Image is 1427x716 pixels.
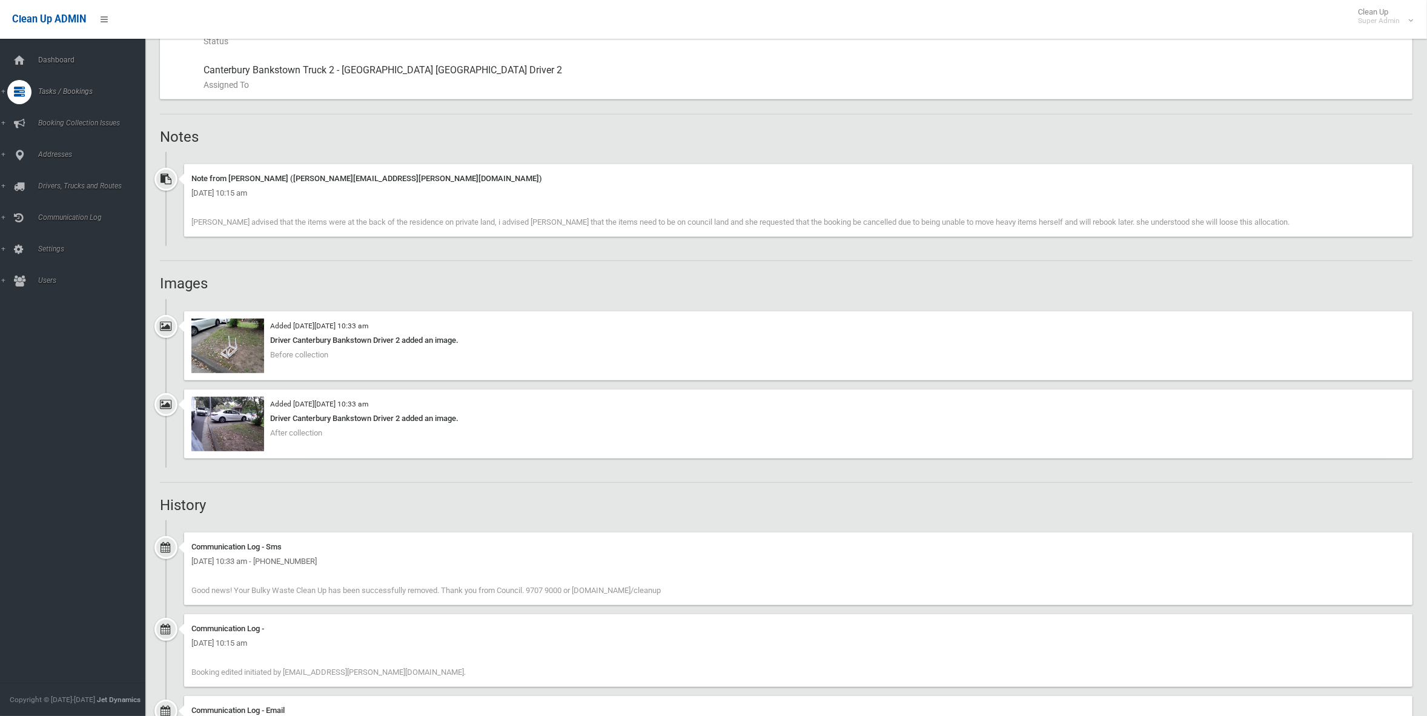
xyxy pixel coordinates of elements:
div: Note from [PERSON_NAME] ([PERSON_NAME][EMAIL_ADDRESS][PERSON_NAME][DOMAIN_NAME]) [191,171,1405,186]
span: Clean Up [1352,7,1412,25]
small: Status [204,34,1403,48]
small: Super Admin [1358,16,1400,25]
img: 2025-10-0910.33.003982066086121567991.jpg [191,319,264,373]
span: Copyright © [DATE]-[DATE] [10,695,95,704]
small: Added [DATE][DATE] 10:33 am [270,322,368,330]
div: Communication Log - [191,622,1405,636]
small: Added [DATE][DATE] 10:33 am [270,400,368,408]
span: Before collection [270,350,328,359]
span: Clean Up ADMIN [12,13,86,25]
h2: History [160,497,1412,513]
div: [DATE] 10:15 am [191,636,1405,651]
div: [DATE] 10:15 am [191,186,1405,201]
span: Dashboard [35,56,157,64]
span: [PERSON_NAME] advised that the items were at the back of the residence on private land, i advised... [191,217,1290,227]
span: Good news! Your Bulky Waste Clean Up has been successfully removed. Thank you from Council. 9707 ... [191,586,661,595]
span: Booking Collection Issues [35,119,157,127]
span: Communication Log [35,213,157,222]
span: Addresses [35,150,157,159]
span: After collection [270,428,322,437]
div: Communication Log - Sms [191,540,1405,554]
span: Settings [35,245,157,253]
h2: Images [160,276,1412,291]
img: 2025-10-0910.33.173755454904379417273.jpg [191,397,264,451]
div: Canterbury Bankstown Truck 2 - [GEOGRAPHIC_DATA] [GEOGRAPHIC_DATA] Driver 2 [204,56,1403,99]
span: Users [35,276,157,285]
div: Driver Canterbury Bankstown Driver 2 added an image. [191,411,1405,426]
small: Assigned To [204,78,1403,92]
strong: Jet Dynamics [97,695,141,704]
span: Drivers, Trucks and Routes [35,182,157,190]
div: [DATE] 10:33 am - [PHONE_NUMBER] [191,554,1405,569]
div: Driver Canterbury Bankstown Driver 2 added an image. [191,333,1405,348]
h2: Notes [160,129,1412,145]
span: Tasks / Bookings [35,87,157,96]
span: Booking edited initiated by [EMAIL_ADDRESS][PERSON_NAME][DOMAIN_NAME]. [191,668,466,677]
